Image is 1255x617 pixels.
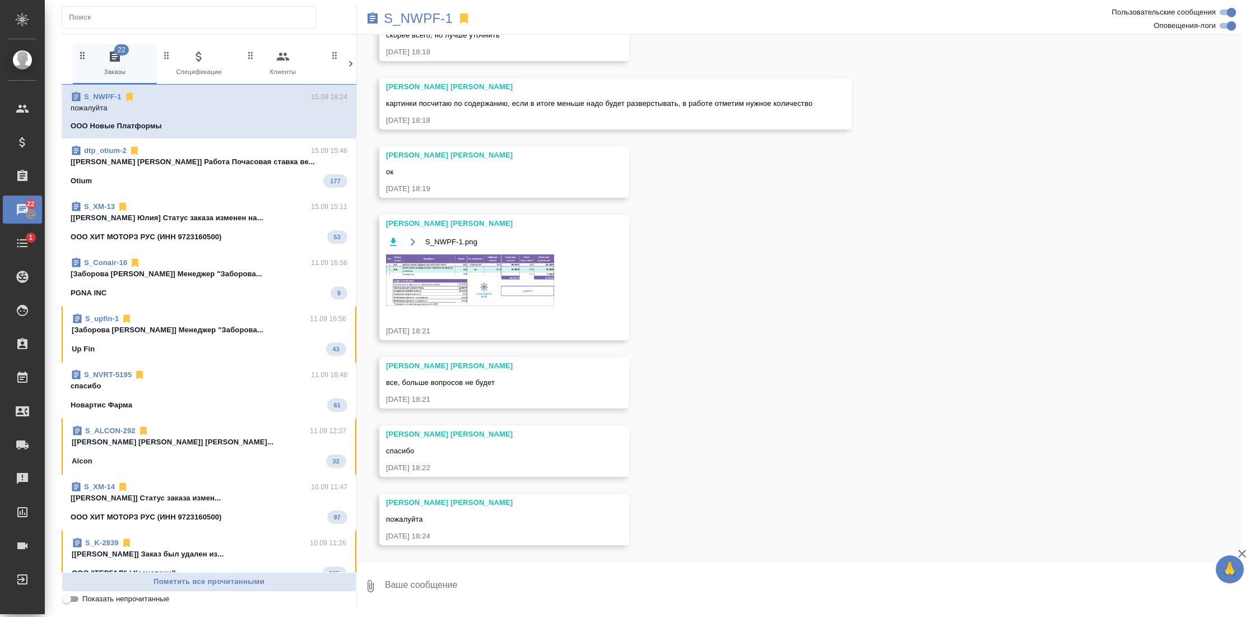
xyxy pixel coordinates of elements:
span: ок [386,168,393,176]
p: 15.09 15:46 [311,145,347,156]
svg: Отписаться [121,537,132,549]
svg: Зажми и перетащи, чтобы поменять порядок вкладок [161,50,172,61]
a: S_upfin-1 [85,314,119,323]
p: [[PERSON_NAME] [PERSON_NAME]] [PERSON_NAME]... [72,437,346,448]
span: 125 [322,568,346,579]
div: S_NVRT-519511.09 16:48спасибоНовартис Фарма61 [62,363,356,419]
span: 9 [331,287,347,299]
div: S_XM-1410.09 11:47[[PERSON_NAME]] Статус заказа измен...ООО ХИТ МОТОРЗ РУС (ИНН 9723160500)97 [62,475,356,531]
p: [[PERSON_NAME]] Заказ был удален из... [72,549,346,560]
p: ООО Новые Платформы [71,120,162,132]
div: [DATE] 18:22 [386,462,590,474]
p: 11.09 16:56 [311,257,347,268]
p: [Заборова [PERSON_NAME]] Менеджер "Заборова... [72,324,346,336]
p: PGNA INC [71,287,106,299]
div: [DATE] 18:19 [386,183,590,194]
p: пожалуйта [71,103,347,114]
div: S_XM-1315.09 15:11[[PERSON_NAME] Юлия] Статус заказа изменен на...ООО ХИТ МОТОРЗ РУС (ИНН 9723160... [62,194,356,250]
svg: Зажми и перетащи, чтобы поменять порядок вкладок [329,50,340,61]
p: 15.09 15:11 [311,201,347,212]
span: 32 [326,456,346,467]
svg: Отписаться [129,145,140,156]
svg: Отписаться [117,201,128,212]
span: картинки посчитаю по содержанию, если в итоге меньше надо будет разверстывать, в работе отметим н... [386,99,812,108]
svg: Зажми и перетащи, чтобы поменять порядок вкладок [77,50,88,61]
span: S_NWPF-1.png [425,236,477,248]
p: Новартис Фарма [71,400,132,411]
span: 1 [22,232,39,243]
a: S_NVRT-5195 [84,370,132,379]
a: S_NWPF-1 [384,13,453,24]
button: Открыть на драйве [406,235,420,249]
button: 🙏 [1216,555,1244,583]
a: 1 [3,229,42,257]
span: 53 [327,231,347,243]
a: S_ALCON-292 [85,426,136,435]
a: 22 [3,196,42,224]
div: [DATE] 18:18 [386,47,590,58]
span: пожалуйта [386,515,423,523]
div: S_K-283910.09 11:26[[PERSON_NAME]] Заказ был удален из...ООО "ТЕРГАЛ" / Казновский125 [62,531,356,587]
p: [[PERSON_NAME] Юлия] Статус заказа изменен на... [71,212,347,224]
span: Входящие [329,50,405,77]
span: 22 [114,44,129,55]
p: ООО ХИТ МОТОРЗ РУС (ИНН 9723160500) [71,231,222,243]
span: спасибо [386,447,414,455]
span: Оповещения-логи [1154,20,1216,31]
div: [DATE] 18:21 [386,326,590,337]
span: скорее всего, но лучше уточнить [386,31,500,39]
div: [PERSON_NAME] [PERSON_NAME] [386,497,590,508]
p: 11.09 16:48 [311,369,347,381]
span: все, больше вопросов не будет [386,378,495,387]
svg: Отписаться [121,313,132,324]
div: [DATE] 18:18 [386,115,812,126]
p: спасибо [71,381,347,392]
a: S_NWPF-1 [84,92,122,101]
a: dtp_otium-2 [84,146,127,155]
p: ООО "ТЕРГАЛ" / Казновский [72,568,176,579]
span: 97 [327,512,347,523]
div: S_upfin-111.09 16:56[Заборова [PERSON_NAME]] Менеджер "Заборова...Up Fin43 [62,307,356,363]
svg: Отписаться [138,425,149,437]
svg: Зажми и перетащи, чтобы поменять порядок вкладок [245,50,256,61]
a: S_XM-13 [84,202,115,211]
p: 11.09 16:56 [310,313,346,324]
input: Поиск [69,10,316,25]
p: 11.09 12:37 [310,425,346,437]
span: Пометить все прочитанными [68,576,350,588]
span: 🙏 [1220,558,1239,581]
p: [[PERSON_NAME]] Статус заказа измен... [71,493,347,504]
span: 22 [20,198,41,210]
div: S_NWPF-115.09 18:24пожалуйтаООО Новые Платформы [62,85,356,138]
span: 177 [323,175,347,187]
span: Спецификации [161,50,236,77]
a: S_XM-14 [84,483,115,491]
div: S_ALCON-29211.09 12:37[[PERSON_NAME] [PERSON_NAME]] [PERSON_NAME]...Alcon32 [62,419,356,475]
span: Заказы [77,50,152,77]
svg: Отписаться [124,91,135,103]
p: 10.09 11:47 [311,481,347,493]
div: [PERSON_NAME] [PERSON_NAME] [386,360,590,372]
button: Скачать [386,235,400,249]
button: Пометить все прочитанными [62,572,356,592]
img: S_NWPF-1.png [386,254,554,305]
span: 43 [326,344,346,355]
a: S_Conair-16 [84,258,127,267]
div: S_Conair-1611.09 16:56[Заборова [PERSON_NAME]] Менеджер "Заборова...PGNA INC9 [62,250,356,307]
p: ООО ХИТ МОТОРЗ РУС (ИНН 9723160500) [71,512,222,523]
div: [PERSON_NAME] [PERSON_NAME] [386,218,590,229]
p: [[PERSON_NAME] [PERSON_NAME]] Работа Почасовая ставка ве... [71,156,347,168]
p: 10.09 11:26 [310,537,346,549]
svg: Отписаться [134,369,145,381]
div: [PERSON_NAME] [PERSON_NAME] [386,150,590,161]
p: Alcon [72,456,92,467]
p: Up Fin [72,344,95,355]
svg: Отписаться [129,257,141,268]
div: dtp_otium-215.09 15:46[[PERSON_NAME] [PERSON_NAME]] Работа Почасовая ставка ве...Оtium177 [62,138,356,194]
p: [Заборова [PERSON_NAME]] Менеджер "Заборова... [71,268,347,280]
span: Показать непрочитанные [82,593,169,605]
div: [PERSON_NAME] [PERSON_NAME] [386,429,590,440]
div: [DATE] 18:24 [386,531,590,542]
span: Пользовательские сообщения [1112,7,1216,18]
